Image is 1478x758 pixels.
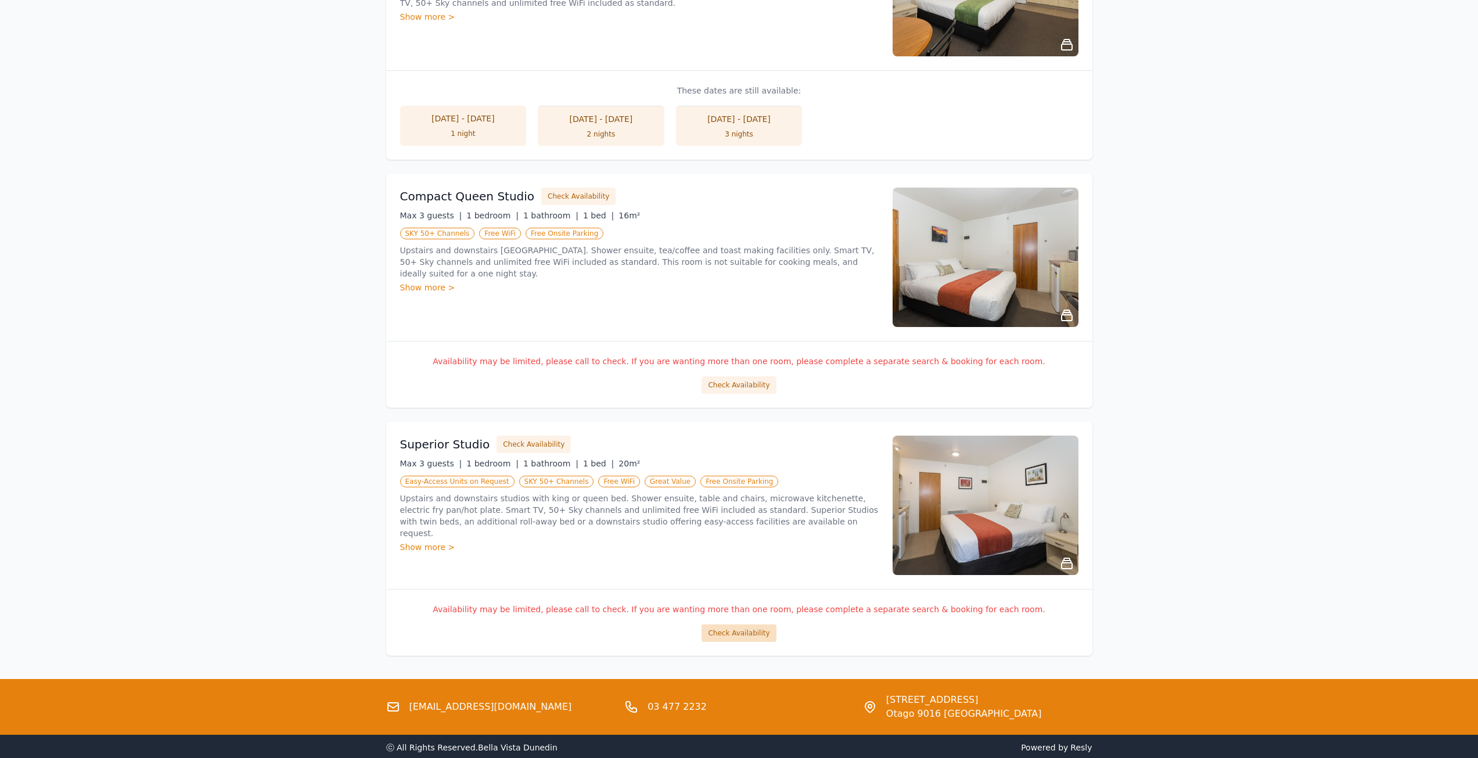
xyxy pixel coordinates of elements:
[400,603,1078,615] p: Availability may be limited, please call to check. If you are wanting more than one room, please ...
[497,436,571,453] button: Check Availability
[886,707,1042,721] span: Otago 9016 [GEOGRAPHIC_DATA]
[400,476,515,487] span: Easy-Access Units on Request
[409,700,572,714] a: [EMAIL_ADDRESS][DOMAIN_NAME]
[598,476,640,487] span: Free WiFi
[386,743,558,752] span: ⓒ All Rights Reserved. Bella Vista Dunedin
[523,459,578,468] span: 1 bathroom |
[549,130,653,139] div: 2 nights
[400,541,879,553] div: Show more >
[744,742,1092,753] span: Powered by
[583,211,614,220] span: 1 bed |
[466,459,519,468] span: 1 bedroom |
[400,282,879,293] div: Show more >
[618,459,640,468] span: 20m²
[702,624,776,642] button: Check Availability
[400,11,879,23] div: Show more >
[400,228,475,239] span: SKY 50+ Channels
[702,376,776,394] button: Check Availability
[1070,743,1092,752] a: Resly
[400,355,1078,367] p: Availability may be limited, please call to check. If you are wanting more than one room, please ...
[583,459,614,468] span: 1 bed |
[400,459,462,468] span: Max 3 guests |
[526,228,603,239] span: Free Onsite Parking
[400,436,490,452] h3: Superior Studio
[400,85,1078,96] p: These dates are still available:
[479,228,521,239] span: Free WiFi
[886,693,1042,707] span: [STREET_ADDRESS]
[400,245,879,279] p: Upstairs and downstairs [GEOGRAPHIC_DATA]. Shower ensuite, tea/coffee and toast making facilities...
[618,211,640,220] span: 16m²
[400,211,462,220] span: Max 3 guests |
[549,113,653,125] div: [DATE] - [DATE]
[688,113,791,125] div: [DATE] - [DATE]
[700,476,778,487] span: Free Onsite Parking
[519,476,594,487] span: SKY 50+ Channels
[523,211,578,220] span: 1 bathroom |
[400,188,535,204] h3: Compact Queen Studio
[466,211,519,220] span: 1 bedroom |
[688,130,791,139] div: 3 nights
[412,113,515,124] div: [DATE] - [DATE]
[645,476,696,487] span: Great Value
[400,493,879,539] p: Upstairs and downstairs studios with king or queen bed. Shower ensuite, table and chairs, microwa...
[541,188,616,205] button: Check Availability
[412,129,515,138] div: 1 night
[648,700,707,714] a: 03 477 2232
